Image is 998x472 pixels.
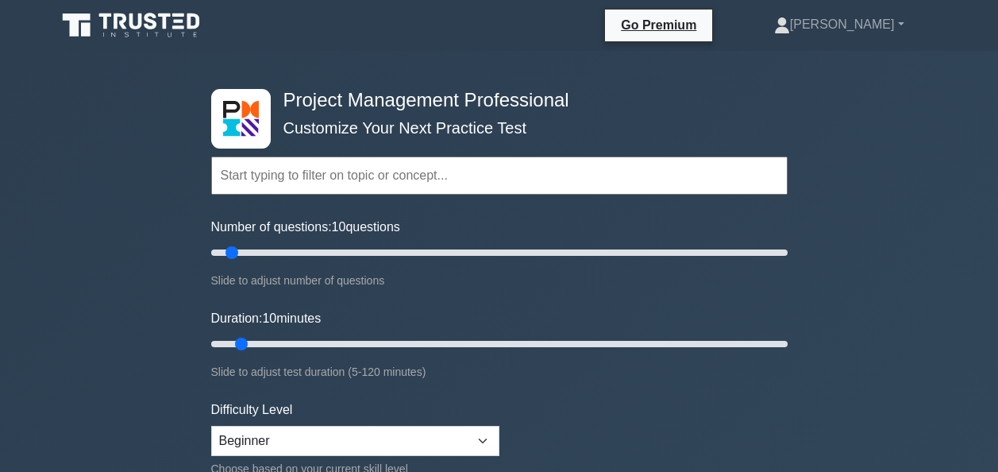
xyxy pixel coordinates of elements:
[332,220,346,234] span: 10
[277,89,710,112] h4: Project Management Professional
[611,15,706,35] a: Go Premium
[211,362,788,381] div: Slide to adjust test duration (5-120 minutes)
[211,271,788,290] div: Slide to adjust number of questions
[211,309,322,328] label: Duration: minutes
[262,311,276,325] span: 10
[211,218,400,237] label: Number of questions: questions
[736,9,942,41] a: [PERSON_NAME]
[211,157,788,195] input: Start typing to filter on topic or concept...
[211,400,293,420] label: Difficulty Level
